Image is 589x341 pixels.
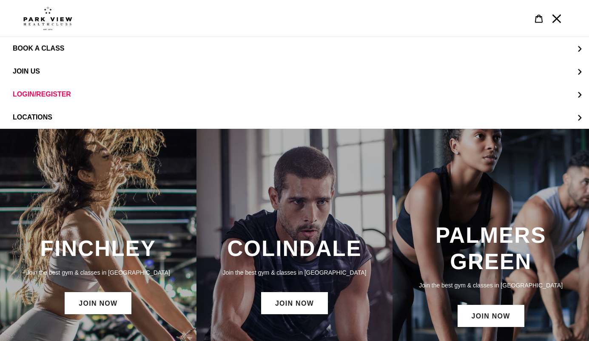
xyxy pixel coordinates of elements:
[205,268,384,277] p: Join the best gym & classes in [GEOGRAPHIC_DATA]
[205,236,384,261] h3: COLINDALE
[548,9,566,28] button: Menu
[401,222,580,275] h3: PALMERS GREEN
[261,292,328,314] a: JOIN NOW: Colindale Membership
[13,68,40,75] span: JOIN US
[9,236,188,261] h3: FINCHLEY
[13,91,71,98] span: LOGIN/REGISTER
[65,292,131,314] a: JOIN NOW: Finchley Membership
[9,268,188,277] p: Join the best gym & classes in [GEOGRAPHIC_DATA]
[401,281,580,290] p: Join the best gym & classes in [GEOGRAPHIC_DATA]
[13,114,52,121] span: LOCATIONS
[458,305,524,327] a: JOIN NOW: Palmers Green Membership
[13,45,64,52] span: BOOK A CLASS
[23,6,72,30] img: Park view health clubs is a gym near you.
